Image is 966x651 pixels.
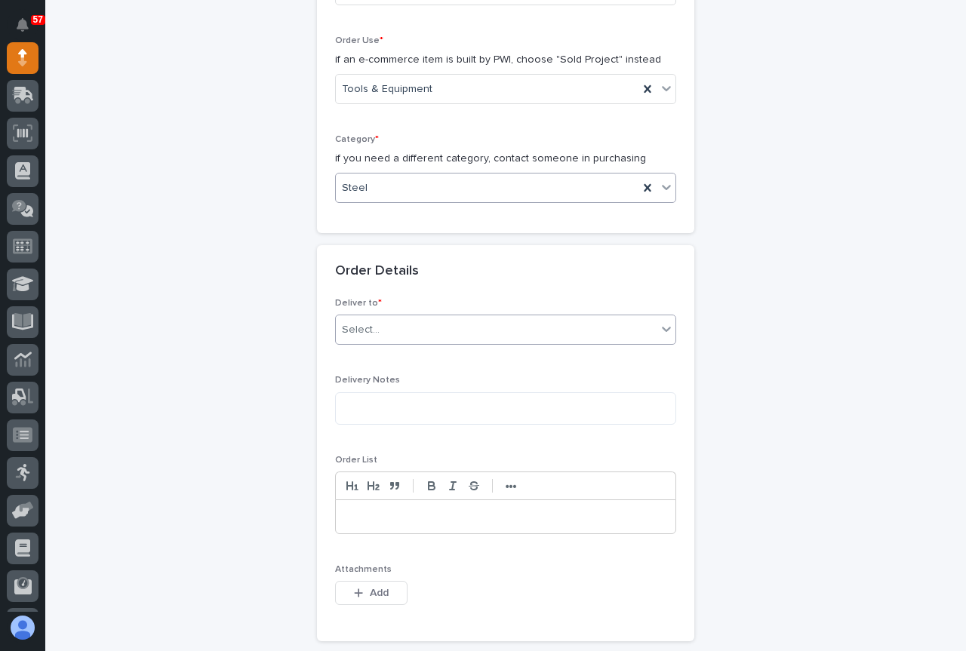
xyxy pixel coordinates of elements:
span: Order Use [335,36,383,45]
div: Notifications57 [19,18,38,42]
span: Category [335,135,379,144]
p: if you need a different category, contact someone in purchasing [335,151,676,167]
span: Delivery Notes [335,376,400,385]
span: Steel [342,180,368,196]
button: Notifications [7,9,38,41]
span: Order List [335,456,377,465]
span: Attachments [335,565,392,574]
div: Select... [342,322,380,338]
span: Add [370,588,389,598]
button: ••• [500,477,521,495]
h2: Order Details [335,263,419,280]
button: users-avatar [7,612,38,643]
button: Add [335,581,408,605]
p: 57 [33,14,43,25]
p: if an e-commerce item is built by PWI, choose "Sold Project" instead [335,52,676,68]
span: Deliver to [335,299,382,308]
strong: ••• [506,481,517,493]
span: Tools & Equipment [342,81,432,97]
